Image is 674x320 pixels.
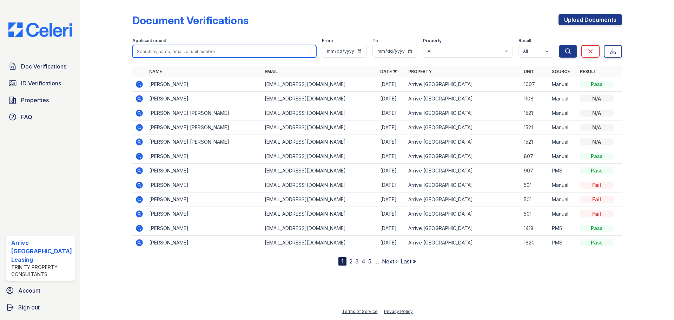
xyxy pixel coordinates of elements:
td: 1521 [521,106,549,120]
a: Sign out [3,300,78,314]
td: 1521 [521,135,549,149]
td: [PERSON_NAME] [PERSON_NAME] [146,135,262,149]
a: Email [265,69,278,74]
td: [EMAIL_ADDRESS][DOMAIN_NAME] [262,221,377,236]
td: Arrive [GEOGRAPHIC_DATA] [405,120,521,135]
div: Pass [580,153,614,160]
img: CE_Logo_Blue-a8612792a0a2168367f1c8372b55b34899dd931a85d93a1a3d3e32e68fde9ad4.png [3,22,78,37]
label: To [372,38,378,44]
a: Properties [6,93,75,107]
a: Name [149,69,162,74]
a: Terms of Service [342,309,378,314]
div: Document Verifications [132,14,249,27]
td: 501 [521,192,549,207]
div: N/A [580,110,614,117]
td: 501 [521,178,549,192]
span: … [374,257,379,266]
td: Manual [549,77,577,92]
td: Manual [549,192,577,207]
td: 1418 [521,221,549,236]
td: Manual [549,207,577,221]
td: Arrive [GEOGRAPHIC_DATA] [405,236,521,250]
td: [PERSON_NAME] [146,92,262,106]
td: [PERSON_NAME] [146,149,262,164]
td: [EMAIL_ADDRESS][DOMAIN_NAME] [262,135,377,149]
td: [DATE] [377,149,405,164]
td: [DATE] [377,207,405,221]
td: [DATE] [377,178,405,192]
label: Result [518,38,531,44]
div: Arrive [GEOGRAPHIC_DATA] Leasing [11,239,72,264]
td: [PERSON_NAME] [146,77,262,92]
td: [PERSON_NAME] [146,207,262,221]
div: N/A [580,124,614,131]
td: Manual [549,120,577,135]
td: 1820 [521,236,549,250]
a: Upload Documents [559,14,622,25]
div: Trinity Property Consultants [11,264,72,278]
span: ID Verifications [21,79,61,87]
td: 907 [521,164,549,178]
td: [PERSON_NAME] [146,221,262,236]
td: 1607 [521,77,549,92]
a: Property [408,69,432,74]
td: [PERSON_NAME] [146,192,262,207]
div: Fail [580,196,614,203]
td: [EMAIL_ADDRESS][DOMAIN_NAME] [262,207,377,221]
td: 501 [521,207,549,221]
td: [PERSON_NAME] [146,236,262,250]
td: PMS [549,221,577,236]
td: Arrive [GEOGRAPHIC_DATA] [405,207,521,221]
a: Next › [382,258,398,265]
div: Fail [580,210,614,217]
td: [EMAIL_ADDRESS][DOMAIN_NAME] [262,120,377,135]
td: [DATE] [377,92,405,106]
span: Account [18,286,40,295]
td: Manual [549,135,577,149]
td: [EMAIL_ADDRESS][DOMAIN_NAME] [262,192,377,207]
a: 4 [362,258,365,265]
td: Arrive [GEOGRAPHIC_DATA] [405,221,521,236]
a: Result [580,69,596,74]
td: Manual [549,149,577,164]
span: Properties [21,96,49,104]
td: [DATE] [377,77,405,92]
a: 5 [368,258,371,265]
a: Source [552,69,570,74]
div: Pass [580,239,614,246]
td: PMS [549,164,577,178]
td: [EMAIL_ADDRESS][DOMAIN_NAME] [262,149,377,164]
td: [PERSON_NAME] [PERSON_NAME] [146,120,262,135]
td: 1108 [521,92,549,106]
div: N/A [580,95,614,102]
a: FAQ [6,110,75,124]
a: ID Verifications [6,76,75,90]
td: [DATE] [377,106,405,120]
div: Pass [580,81,614,88]
td: [EMAIL_ADDRESS][DOMAIN_NAME] [262,164,377,178]
a: 2 [349,258,352,265]
div: 1 [338,257,346,266]
td: [PERSON_NAME] [146,164,262,178]
div: N/A [580,138,614,145]
td: Arrive [GEOGRAPHIC_DATA] [405,164,521,178]
td: PMS [549,236,577,250]
td: [EMAIL_ADDRESS][DOMAIN_NAME] [262,236,377,250]
td: [EMAIL_ADDRESS][DOMAIN_NAME] [262,106,377,120]
td: Arrive [GEOGRAPHIC_DATA] [405,135,521,149]
td: 807 [521,149,549,164]
a: Unit [524,69,534,74]
td: [DATE] [377,120,405,135]
div: Pass [580,225,614,232]
a: Privacy Policy [384,309,413,314]
label: From [322,38,333,44]
td: [DATE] [377,221,405,236]
a: Doc Verifications [6,59,75,73]
td: 1521 [521,120,549,135]
label: Property [423,38,442,44]
a: Account [3,283,78,298]
td: [EMAIL_ADDRESS][DOMAIN_NAME] [262,77,377,92]
td: Manual [549,92,577,106]
a: 3 [355,258,359,265]
td: Arrive [GEOGRAPHIC_DATA] [405,149,521,164]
